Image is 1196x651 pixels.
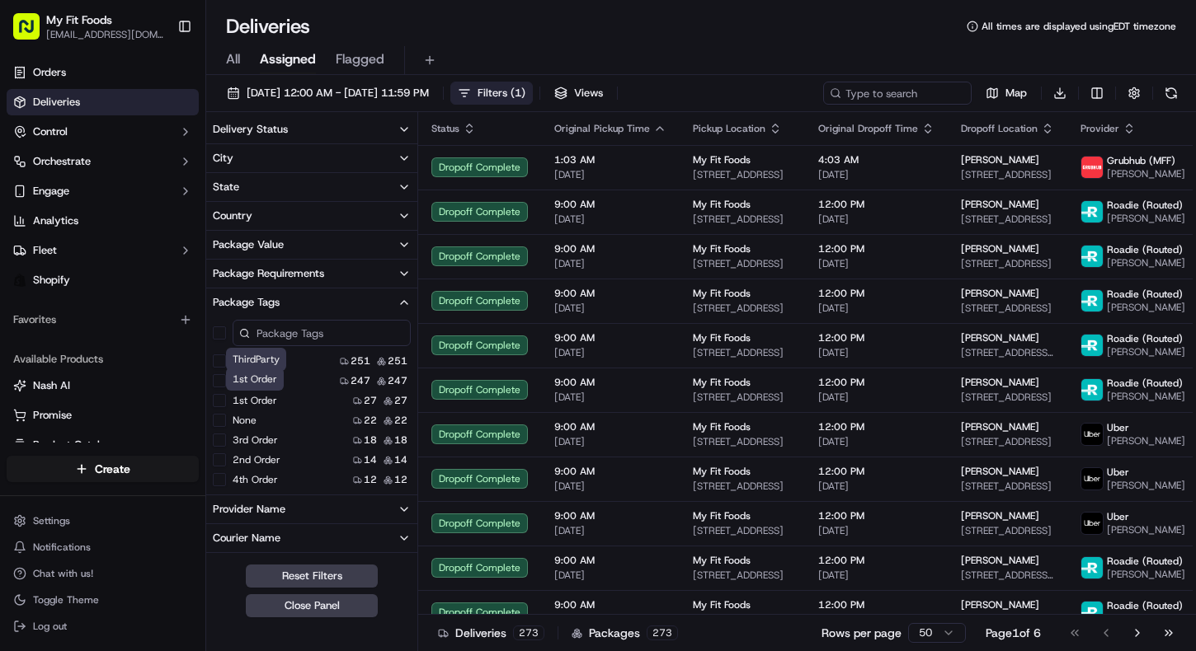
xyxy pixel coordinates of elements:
[574,86,603,101] span: Views
[364,414,377,427] span: 22
[693,598,751,611] span: My Fit Foods
[16,240,43,272] img: Wisdom Oko
[961,598,1039,611] span: [PERSON_NAME]
[179,300,185,313] span: •
[961,376,1039,389] span: [PERSON_NAME]
[1081,468,1103,489] img: uber-new-logo.jpeg
[823,82,972,105] input: Type to search
[7,456,199,482] button: Create
[74,174,227,187] div: We're available if you need us!
[247,86,429,101] span: [DATE] 12:00 AM - [DATE] 11:59 PM
[226,49,240,69] span: All
[1081,201,1103,222] img: roadie-logo-v2.jpg
[13,408,192,423] a: Promise
[450,82,533,105] button: Filters(1)
[961,346,1054,359] span: [STREET_ADDRESS][PERSON_NAME]
[213,237,284,252] div: Package Value
[1081,157,1103,178] img: 5e692f75ce7d37001a5d71f1
[982,20,1176,33] span: All times are displayed using EDT timezone
[1107,332,1183,345] span: Roadie (Routed)
[33,124,68,139] span: Control
[394,453,407,466] span: 14
[364,453,377,466] span: 14
[7,7,171,46] button: My Fit Foods[EMAIL_ADDRESS][DOMAIN_NAME]
[7,89,199,115] a: Deliveries
[280,162,300,182] button: Start new chat
[46,12,112,28] button: My Fit Foods
[818,302,935,315] span: [DATE]
[1107,434,1185,447] span: [PERSON_NAME]
[7,307,199,333] div: Favorites
[226,13,310,40] h1: Deliveries
[219,82,436,105] button: [DATE] 12:00 AM - [DATE] 11:59 PM
[13,274,26,287] img: Shopify logo
[693,198,751,211] span: My Fit Foods
[1081,513,1103,534] img: uber-new-logo.jpeg
[16,66,300,92] p: Welcome 👋
[693,465,751,478] span: My Fit Foods
[1107,212,1185,225] span: [PERSON_NAME]
[1107,199,1183,212] span: Roadie (Routed)
[1107,256,1185,269] span: [PERSON_NAME]
[693,435,792,448] span: [STREET_ADDRESS]
[554,257,666,270] span: [DATE]
[961,465,1039,478] span: [PERSON_NAME]
[961,480,1054,493] span: [STREET_ADDRESS]
[438,625,544,641] div: Deliveries
[10,362,133,391] a: 📗Knowledge Base
[693,524,792,537] span: [STREET_ADDRESS]
[116,408,200,421] a: Powered byPylon
[693,554,751,567] span: My Fit Foods
[226,368,284,391] div: 1st Order
[554,569,666,582] span: [DATE]
[818,435,935,448] span: [DATE]
[394,433,407,447] span: 18
[33,567,93,580] span: Chat with us!
[246,594,378,617] button: Close Panel
[213,208,252,223] div: Country
[431,122,459,135] span: Status
[961,287,1039,300] span: [PERSON_NAME]
[693,242,751,255] span: My Fit Foods
[511,86,525,101] span: ( 1 )
[961,168,1054,181] span: [STREET_ADDRESS]
[7,237,199,264] button: Fleet
[188,300,222,313] span: [DATE]
[394,473,407,486] span: 12
[7,615,199,638] button: Log out
[693,346,792,359] span: [STREET_ADDRESS]
[1107,301,1185,314] span: [PERSON_NAME]
[693,569,792,582] span: [STREET_ADDRESS]
[818,613,935,626] span: [DATE]
[233,320,411,346] input: Package Tags
[693,420,751,433] span: My Fit Foods
[554,122,650,135] span: Original Pickup Time
[1107,167,1185,180] span: [PERSON_NAME]
[33,368,126,385] span: Knowledge Base
[206,524,417,552] button: Courier Name
[46,28,164,41] button: [EMAIL_ADDRESS][DOMAIN_NAME]
[388,374,407,387] span: 247
[7,267,199,293] a: Shopify
[961,198,1039,211] span: [PERSON_NAME]
[394,394,407,407] span: 27
[1107,390,1185,403] span: [PERSON_NAME]
[351,374,370,387] span: 247
[978,82,1034,105] button: Map
[961,391,1054,404] span: [STREET_ADDRESS]
[986,625,1041,641] div: Page 1 of 6
[139,370,153,383] div: 💻
[1107,377,1183,390] span: Roadie (Routed)
[1107,599,1183,612] span: Roadie (Routed)
[693,613,792,626] span: [STREET_ADDRESS]
[1107,345,1185,358] span: [PERSON_NAME]
[213,502,285,517] div: Provider Name
[1107,555,1183,568] span: Roadie (Routed)
[7,509,199,532] button: Settings
[554,213,666,226] span: [DATE]
[74,157,271,174] div: Start new chat
[1107,479,1185,492] span: [PERSON_NAME]
[1081,246,1103,267] img: roadie-logo-v2.jpg
[1107,288,1183,301] span: Roadie (Routed)
[1107,421,1129,434] span: Uber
